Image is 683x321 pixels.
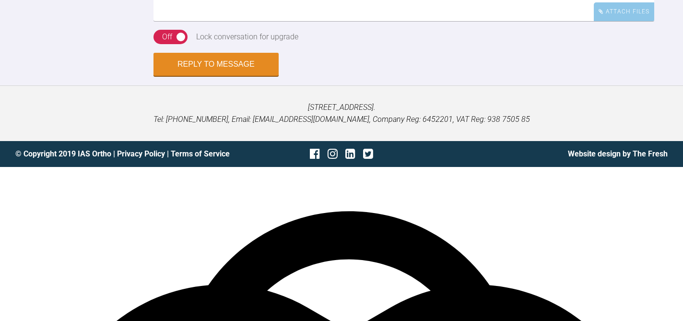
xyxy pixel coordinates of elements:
[15,101,668,126] p: [STREET_ADDRESS]. Tel: [PHONE_NUMBER], Email: [EMAIL_ADDRESS][DOMAIN_NAME], Company Reg: 6452201,...
[594,2,654,21] div: Attach Files
[117,149,165,158] a: Privacy Policy
[171,149,230,158] a: Terms of Service
[196,31,298,43] div: Lock conversation for upgrade
[153,53,279,76] button: Reply to Message
[568,149,668,158] a: Website design by The Fresh
[15,148,233,160] div: © Copyright 2019 IAS Ortho | |
[162,31,172,43] div: Off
